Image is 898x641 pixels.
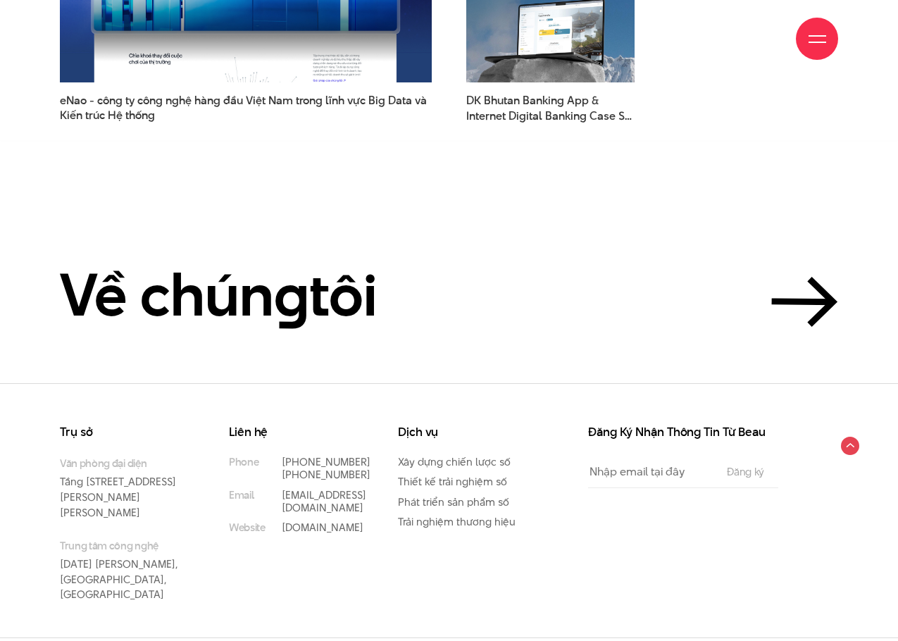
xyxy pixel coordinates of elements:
small: Email [229,489,254,502]
h3: Liên hệ [229,426,356,438]
a: Phát triển sản phẩm số [398,494,509,509]
span: Kiến trúc Hệ thống [60,108,155,123]
h2: Về chún tôi [60,263,377,327]
a: [DOMAIN_NAME] [282,520,363,535]
a: [EMAIL_ADDRESS][DOMAIN_NAME] [282,487,366,515]
a: eNao - công ty công nghệ hàng đầu Việt Nam trong lĩnh vực Big Data vàKiến trúc Hệ thống [60,93,432,123]
a: Về chúngtôi [60,263,838,327]
small: Phone [229,456,258,468]
small: Website [229,521,266,534]
a: Thiết kế trải nghiệm số [398,474,507,489]
span: eNao - công ty công nghệ hàng đầu Việt Nam trong lĩnh vực Big Data và [60,93,432,123]
h3: Trụ sở [60,426,187,438]
a: DK Bhutan Banking App &Internet Digital Banking Case Study [466,93,635,123]
a: Trải nghiệm thương hiệu [398,514,516,529]
input: Nhập email tại đây [588,456,713,487]
a: [PHONE_NUMBER] [282,467,370,482]
small: Trung tâm công nghệ [60,538,187,553]
p: Tầng [STREET_ADDRESS][PERSON_NAME][PERSON_NAME] [60,456,187,520]
span: Internet Digital Banking Case Study [466,108,635,124]
en: g [274,254,309,336]
input: Đăng ký [723,466,768,478]
h3: Đăng Ký Nhận Thông Tin Từ Beau [588,426,778,438]
span: DK Bhutan Banking App & [466,93,635,123]
a: Xây dựng chiến lược số [398,454,511,469]
a: [PHONE_NUMBER] [282,454,370,469]
small: Văn phòng đại diện [60,456,187,471]
h3: Dịch vụ [398,426,525,438]
p: [DATE] [PERSON_NAME], [GEOGRAPHIC_DATA], [GEOGRAPHIC_DATA] [60,538,187,602]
